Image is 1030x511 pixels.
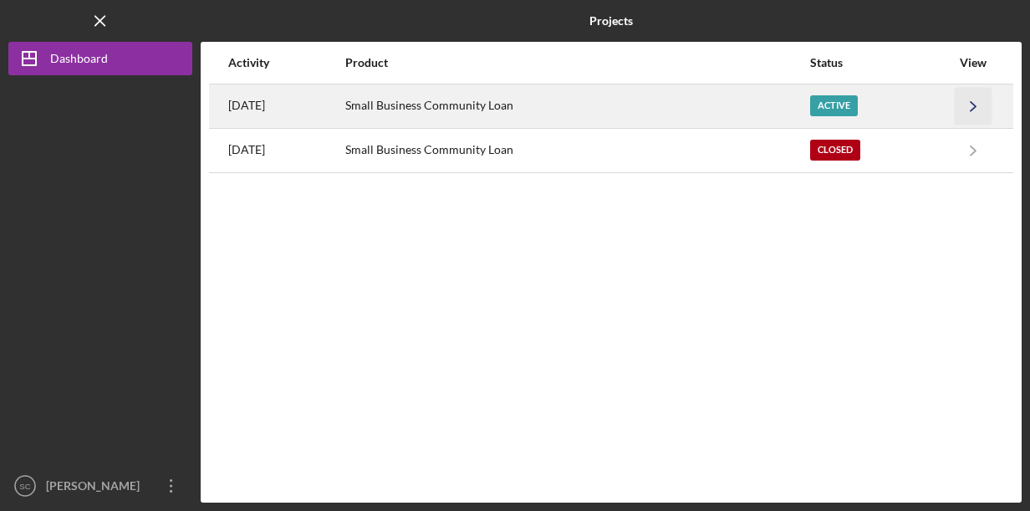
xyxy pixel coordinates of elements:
[810,56,951,69] div: Status
[42,469,150,507] div: [PERSON_NAME]
[345,130,808,171] div: Small Business Community Loan
[19,482,30,491] text: SC
[8,469,192,503] button: SC[PERSON_NAME]
[8,42,192,75] button: Dashboard
[810,95,858,116] div: Active
[50,42,108,79] div: Dashboard
[228,143,265,156] time: 2024-06-14 19:50
[589,14,633,28] b: Projects
[228,99,265,112] time: 2025-09-23 11:43
[952,56,994,69] div: View
[345,56,808,69] div: Product
[228,56,344,69] div: Activity
[810,140,860,161] div: Closed
[345,85,808,127] div: Small Business Community Loan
